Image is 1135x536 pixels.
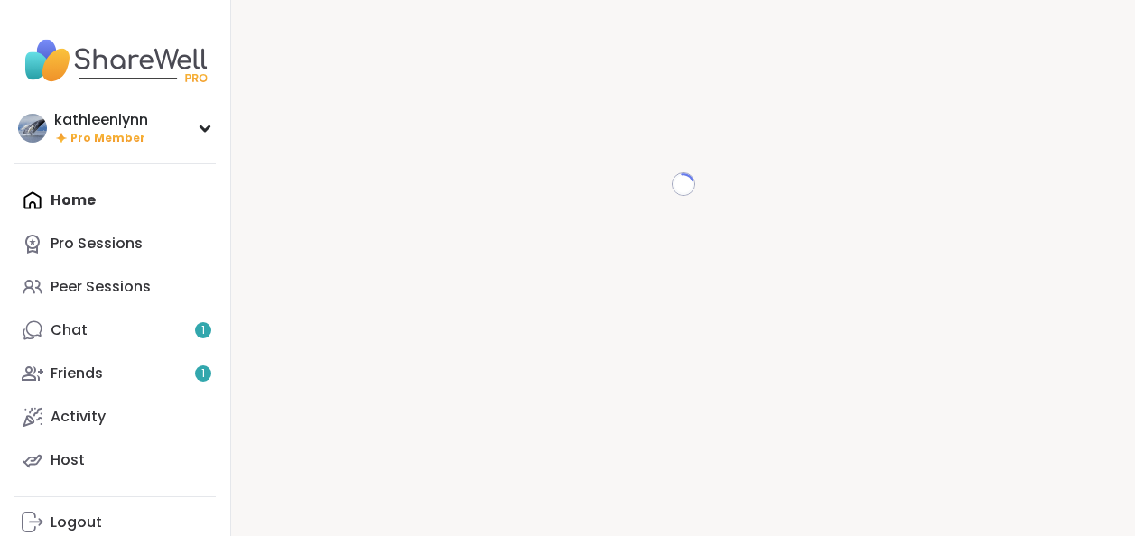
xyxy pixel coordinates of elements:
div: Host [51,450,85,470]
span: Pro Member [70,131,145,146]
a: Chat1 [14,309,216,352]
div: Chat [51,320,88,340]
div: kathleenlynn [54,110,148,130]
a: Host [14,439,216,482]
div: Logout [51,513,102,532]
a: Friends1 [14,352,216,395]
div: Peer Sessions [51,277,151,297]
img: ShareWell Nav Logo [14,29,216,92]
a: Pro Sessions [14,222,216,265]
a: Peer Sessions [14,265,216,309]
img: kathleenlynn [18,114,47,143]
span: 1 [201,366,205,382]
div: Pro Sessions [51,234,143,254]
div: Activity [51,407,106,427]
div: Friends [51,364,103,384]
span: 1 [201,323,205,338]
a: Activity [14,395,216,439]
